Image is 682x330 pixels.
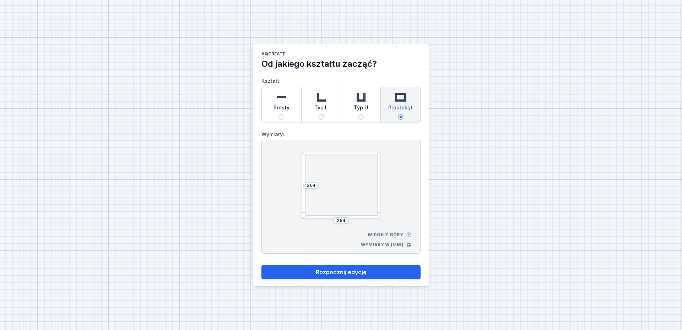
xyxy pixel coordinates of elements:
[274,90,288,104] img: straight.svg
[394,90,408,104] img: rectangle.svg
[274,104,289,114] span: Prosty
[261,58,421,70] h2: Od jakiego kształtu zacząć?
[388,104,413,114] span: Prostokąt
[318,114,324,120] input: Typ L
[335,218,347,223] input: Wymiar [mm]
[314,104,328,114] span: Typ L
[261,51,421,58] h1: AQcreate
[261,129,421,140] label: Wymiary:
[398,114,404,120] input: Prostokąt
[305,183,317,188] input: Wymiar [mm]
[261,75,421,123] label: Kształt:
[314,90,328,104] img: l-shaped.svg
[261,265,421,279] button: Rozpocznij edycję
[354,90,368,104] img: u-shaped.svg
[358,114,364,120] input: Typ U
[377,215,380,218] img: diagonal.svg
[278,114,284,120] input: Prosty
[354,104,368,114] span: Typ U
